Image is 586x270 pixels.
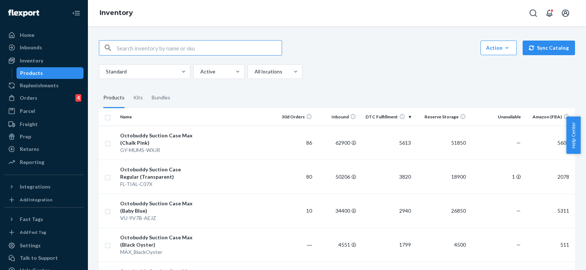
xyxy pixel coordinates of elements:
td: 5609 [524,126,575,160]
div: Octobuddy Suction Case Max (Black Oyster) [120,234,197,248]
button: Action [481,41,517,55]
a: Prep [4,131,84,142]
span: — [516,208,521,214]
div: Bundles [152,88,170,108]
td: ― [271,228,315,262]
th: 30d Orders [271,108,315,126]
a: Inventory [4,55,84,66]
a: Add Fast Tag [4,228,84,237]
a: Freight [4,118,84,130]
button: Open account menu [558,6,573,20]
div: 4 [75,94,81,102]
a: Settings [4,240,84,251]
td: 86 [271,126,315,160]
div: Returns [20,145,39,153]
div: Action [486,44,511,52]
td: 511 [524,228,575,262]
button: Sync Catalog [523,41,575,55]
a: Products [16,67,84,79]
td: 26850 [414,194,469,228]
button: Fast Tags [4,213,84,225]
div: Replenishments [20,82,59,89]
div: Integrations [20,183,51,190]
th: Amazon (FBA) [524,108,575,126]
iframe: Opens a widget where you can chat to one of our agents [539,248,579,266]
td: 50206 [315,160,359,194]
div: GY-MUMS-WXJR [120,147,197,154]
div: FL-TIAL-C07X [120,180,197,188]
div: Reporting [20,159,44,166]
div: Kits [133,88,143,108]
input: Active [200,68,200,75]
div: Octobuddy Suction Case Max (Chalk Pink) [120,132,197,147]
div: Octobuddy Suction Case Regular (Transparent) [120,166,197,180]
div: VU-9V7B-AEJZ [120,214,197,222]
div: Orders [20,94,37,102]
a: Parcel [4,105,84,117]
th: Name [117,108,200,126]
button: Close Navigation [69,6,84,20]
a: Inventory [100,9,133,17]
td: 4500 [414,228,469,262]
td: 1799 [359,228,414,262]
div: Freight [20,121,38,128]
input: Search inventory by name or sku [117,41,282,55]
ol: breadcrumbs [94,3,139,24]
button: Talk to Support [4,252,84,264]
div: Add Integration [20,197,52,203]
td: 51850 [414,126,469,160]
th: Reserve Storage [414,108,469,126]
td: 4551 [315,228,359,262]
input: Standard [105,68,106,75]
td: 80 [271,160,315,194]
td: 2078 [524,160,575,194]
td: 34400 [315,194,359,228]
th: Inbound [315,108,359,126]
div: Talk to Support [20,254,58,262]
button: Integrations [4,181,84,193]
td: 3820 [359,160,414,194]
div: Prep [20,133,31,140]
a: Orders4 [4,92,84,104]
td: 10 [271,194,315,228]
img: Flexport logo [8,9,39,17]
button: Help Center [566,117,581,154]
span: — [516,140,521,146]
div: Home [20,31,34,39]
div: MAX_BlackOyster [120,248,197,256]
div: Products [103,88,125,108]
th: Unavailable [469,108,524,126]
div: Octobuddy Suction Case Max (Baby Blue) [120,200,197,214]
a: Returns [4,143,84,155]
div: Inventory [20,57,43,64]
div: Inbounds [20,44,42,51]
div: Parcel [20,107,35,115]
td: 2940 [359,194,414,228]
button: Open notifications [542,6,557,20]
span: — [516,242,521,248]
button: Open Search Box [526,6,541,20]
div: Fast Tags [20,216,43,223]
a: Add Integration [4,195,84,204]
a: Replenishments [4,80,84,91]
th: DTC Fulfillment [359,108,414,126]
td: 1 [469,160,524,194]
div: Settings [20,242,41,249]
a: Reporting [4,156,84,168]
div: Add Fast Tag [20,229,46,235]
a: Home [4,29,84,41]
div: Products [20,69,43,77]
td: 5311 [524,194,575,228]
td: 5613 [359,126,414,160]
td: 62900 [315,126,359,160]
a: Inbounds [4,42,84,53]
td: 18900 [414,160,469,194]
